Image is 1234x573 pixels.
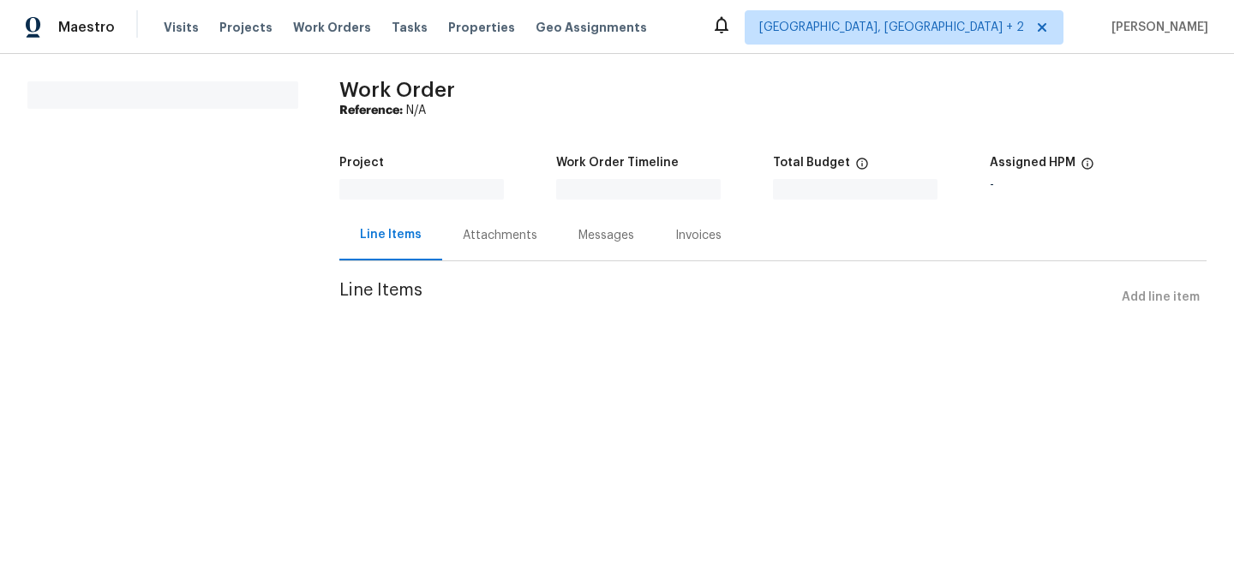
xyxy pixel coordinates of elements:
div: N/A [339,102,1207,119]
span: Line Items [339,282,1115,313]
div: - [990,179,1207,191]
span: [GEOGRAPHIC_DATA], [GEOGRAPHIC_DATA] + 2 [759,19,1024,36]
span: The hpm assigned to this work order. [1081,157,1094,179]
span: Projects [219,19,273,36]
div: Invoices [675,227,722,244]
span: Maestro [58,19,115,36]
h5: Assigned HPM [990,157,1075,169]
span: [PERSON_NAME] [1105,19,1208,36]
h5: Project [339,157,384,169]
span: The total cost of line items that have been proposed by Opendoor. This sum includes line items th... [855,157,869,179]
div: Messages [578,227,634,244]
span: Visits [164,19,199,36]
span: Tasks [392,21,428,33]
span: Work Orders [293,19,371,36]
span: Properties [448,19,515,36]
b: Reference: [339,104,403,116]
span: Work Order [339,80,455,100]
h5: Work Order Timeline [556,157,679,169]
div: Attachments [463,227,537,244]
h5: Total Budget [773,157,850,169]
div: Line Items [360,226,422,243]
span: Geo Assignments [536,19,647,36]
